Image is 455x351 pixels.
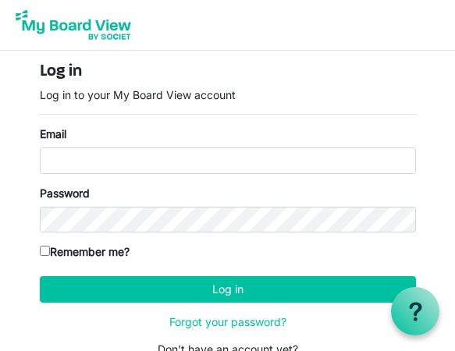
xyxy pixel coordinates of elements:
[40,185,90,201] label: Password
[169,315,286,328] a: Forgot your password?
[40,246,50,256] input: Remember me?
[40,62,416,81] h4: Log in
[40,126,66,142] label: Email
[40,276,416,303] button: Log in
[40,87,416,103] p: Log in to your My Board View account
[40,243,130,260] label: Remember me?
[11,5,136,44] img: My Board View Logo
